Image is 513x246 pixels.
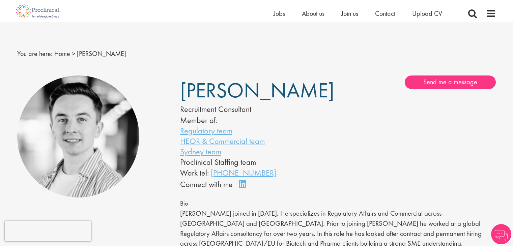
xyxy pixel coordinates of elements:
div: Recruitment Consultant [180,103,318,115]
a: Join us [341,9,358,18]
span: You are here: [17,49,53,58]
a: Contact [375,9,395,18]
span: > [72,49,75,58]
img: Danny McDade [17,75,140,198]
li: Proclinical Staffing team [180,157,318,167]
a: Jobs [274,9,285,18]
span: [PERSON_NAME] [77,49,126,58]
a: HEOR & Commercial team [180,136,265,146]
label: Member of: [180,115,218,125]
a: Upload CV [412,9,442,18]
a: breadcrumb link [54,49,70,58]
a: Send me a message [405,75,496,89]
a: Regulatory team [180,125,232,136]
span: Bio [180,199,188,208]
span: [PERSON_NAME] [180,77,334,104]
a: About us [302,9,324,18]
img: Chatbot [491,224,511,244]
a: [PHONE_NUMBER] [211,167,276,178]
a: Sydney team [180,146,221,157]
iframe: reCAPTCHA [5,221,91,241]
span: Work tel: [180,167,209,178]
